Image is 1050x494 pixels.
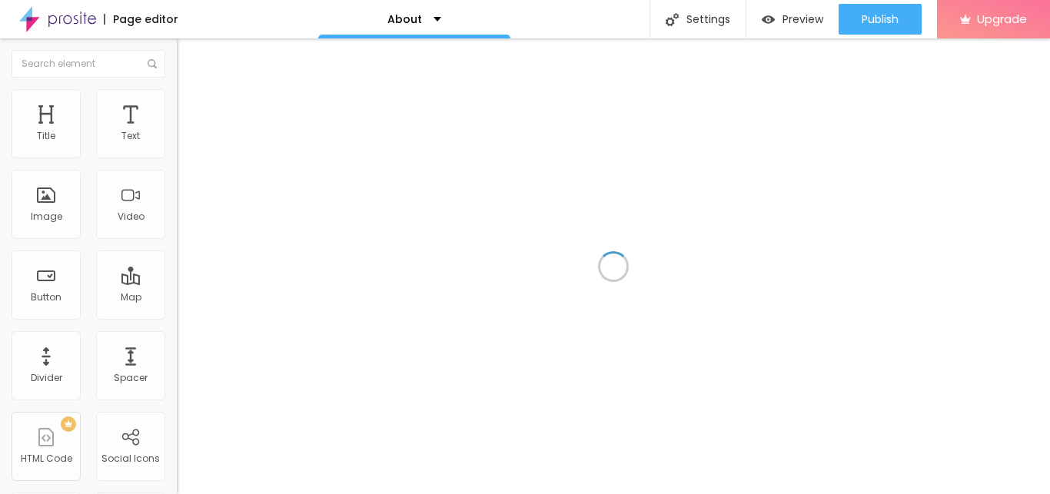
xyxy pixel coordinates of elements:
span: Upgrade [977,12,1027,25]
span: Preview [783,13,823,25]
div: Text [121,131,140,141]
div: Title [37,131,55,141]
div: Divider [31,373,62,383]
span: Publish [862,13,899,25]
input: Search element [12,50,165,78]
div: Social Icons [101,453,160,464]
p: About [387,14,422,25]
img: view-1.svg [762,13,775,26]
img: Icone [666,13,679,26]
button: Preview [746,4,839,35]
div: Button [31,292,61,303]
div: HTML Code [21,453,72,464]
div: Image [31,211,62,222]
button: Publish [839,4,922,35]
div: Video [118,211,145,222]
div: Page editor [104,14,178,25]
div: Spacer [114,373,148,383]
img: Icone [148,59,157,68]
div: Map [121,292,141,303]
